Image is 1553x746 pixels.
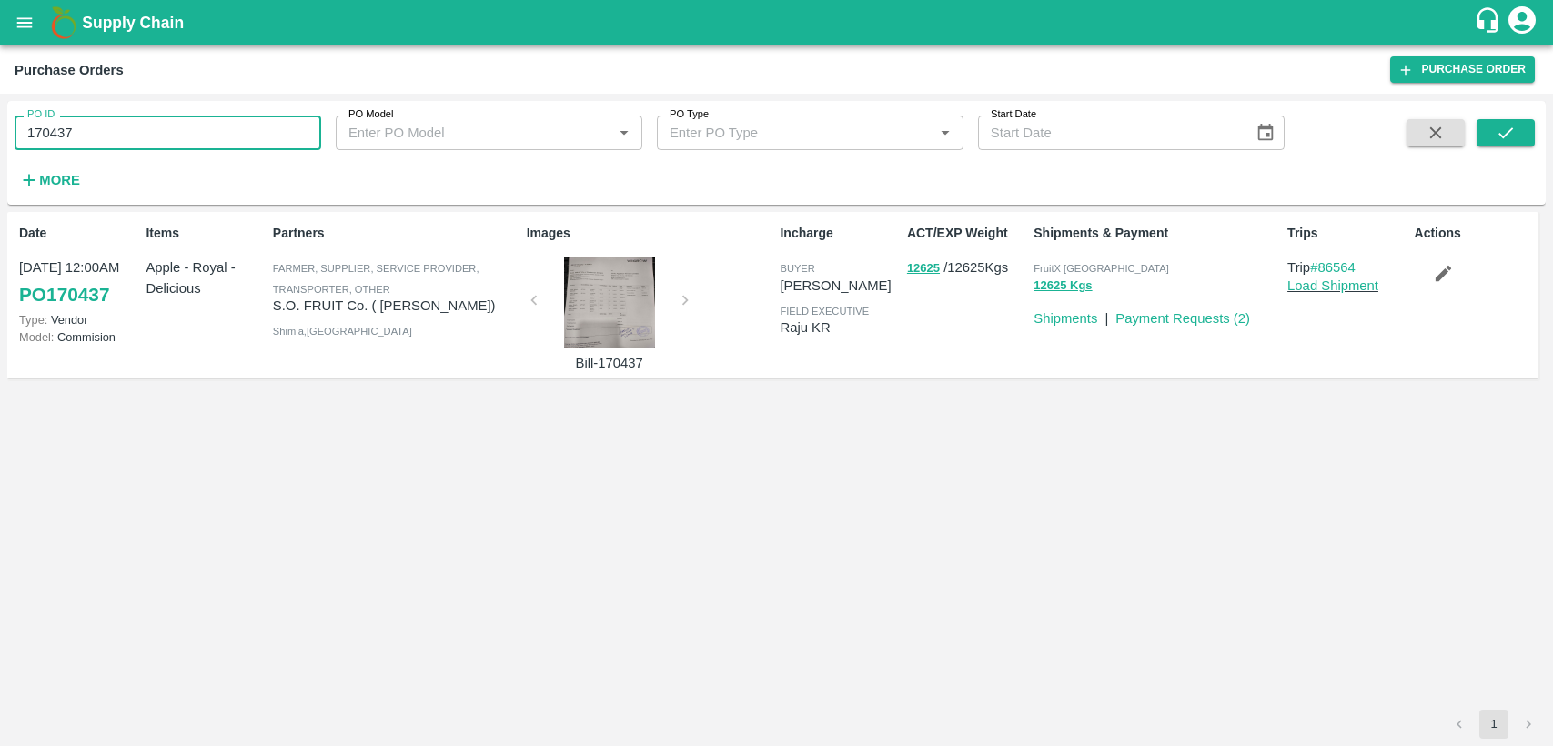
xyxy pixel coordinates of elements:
[541,353,678,373] p: Bill-170437
[933,121,957,145] button: Open
[1415,224,1534,243] p: Actions
[146,257,265,298] p: Apple - Royal - Delicious
[1474,6,1506,39] div: customer-support
[978,116,1241,150] input: Start Date
[348,107,394,122] label: PO Model
[19,257,138,277] p: [DATE] 12:00AM
[1115,311,1250,326] a: Payment Requests (2)
[1442,710,1546,739] nav: pagination navigation
[612,121,636,145] button: Open
[19,224,138,243] p: Date
[273,296,519,316] p: S.O. FRUIT Co. ( [PERSON_NAME])
[27,107,55,122] label: PO ID
[1310,260,1356,275] a: #86564
[780,263,814,274] span: buyer
[45,5,82,41] img: logo
[19,330,54,344] span: Model:
[780,306,869,317] span: field executive
[341,121,583,145] input: Enter PO Model
[19,328,138,346] p: Commision
[1034,276,1092,297] button: 12625 Kgs
[1506,4,1538,42] div: account of current user
[15,116,321,150] input: Enter PO ID
[1034,311,1097,326] a: Shipments
[273,263,479,294] span: Farmer, Supplier, Service Provider, Transporter, Other
[1390,56,1535,83] a: Purchase Order
[527,224,773,243] p: Images
[1287,257,1407,277] p: Trip
[39,173,80,187] strong: More
[780,276,899,296] p: [PERSON_NAME]
[273,326,412,337] span: Shimla , [GEOGRAPHIC_DATA]
[19,311,138,328] p: Vendor
[19,313,47,327] span: Type:
[1479,710,1508,739] button: page 1
[273,224,519,243] p: Partners
[15,58,124,82] div: Purchase Orders
[1248,116,1283,150] button: Choose date
[1287,224,1407,243] p: Trips
[991,107,1036,122] label: Start Date
[1097,301,1108,328] div: |
[1287,278,1378,293] a: Load Shipment
[146,224,265,243] p: Items
[82,14,184,32] b: Supply Chain
[1034,263,1169,274] span: FruitX [GEOGRAPHIC_DATA]
[780,224,899,243] p: Incharge
[4,2,45,44] button: open drawer
[780,318,899,338] p: Raju KR
[907,257,1026,278] p: / 12625 Kgs
[19,278,109,311] a: PO170437
[670,107,709,122] label: PO Type
[15,165,85,196] button: More
[662,121,904,145] input: Enter PO Type
[1034,224,1280,243] p: Shipments & Payment
[82,10,1474,35] a: Supply Chain
[907,224,1026,243] p: ACT/EXP Weight
[907,258,940,279] button: 12625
